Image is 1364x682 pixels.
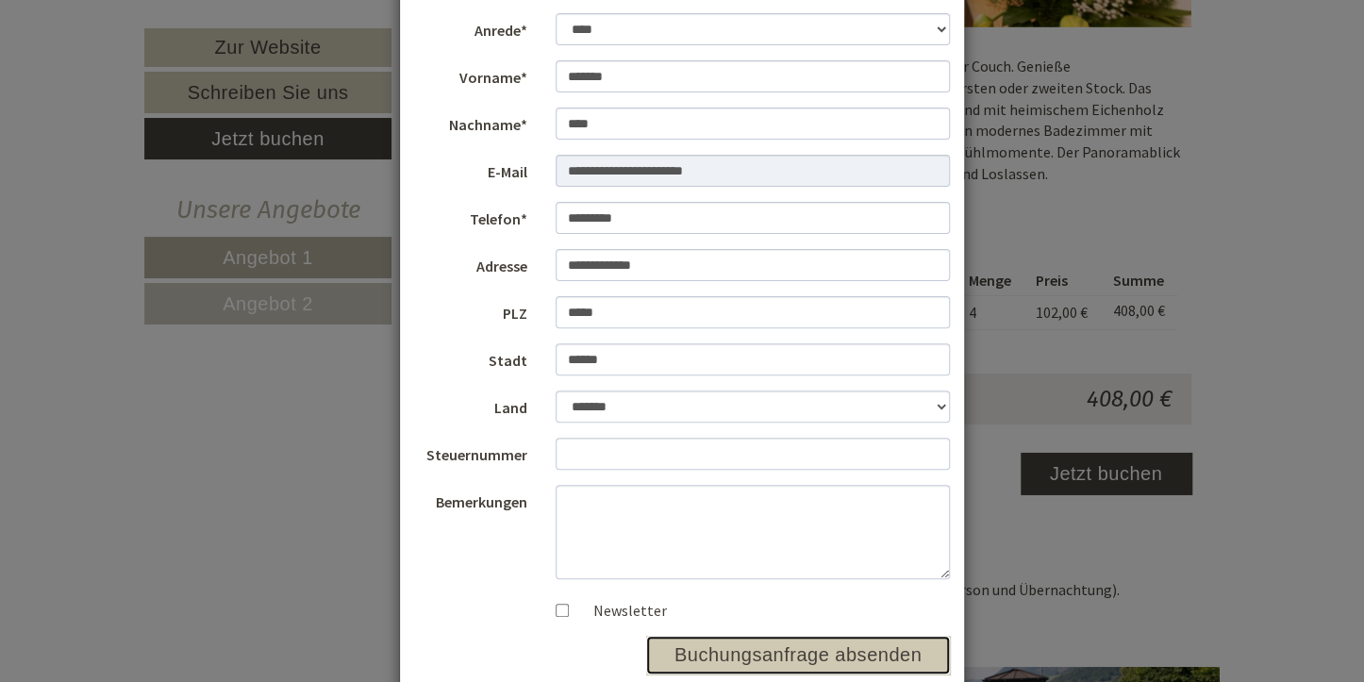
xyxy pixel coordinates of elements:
[400,343,541,372] label: Stadt
[400,249,541,277] label: Adresse
[574,600,667,622] label: Newsletter
[400,391,541,419] label: Land
[400,155,541,183] label: E-Mail
[400,13,541,42] label: Anrede*
[646,636,950,674] button: Buchungsanfrage absenden
[400,438,541,466] label: Steuernummer
[400,60,541,89] label: Vorname*
[400,108,541,136] label: Nachname*
[400,296,541,324] label: PLZ
[400,202,541,230] label: Telefon*
[400,485,541,513] label: Bemerkungen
